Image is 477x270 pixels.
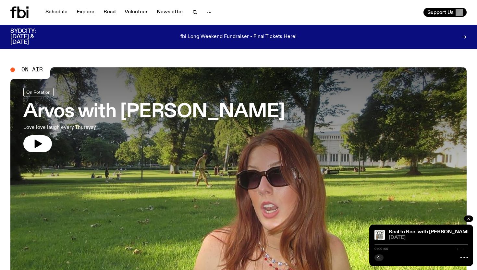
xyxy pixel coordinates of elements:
span: On Rotation [26,90,51,95]
span: On Air [21,67,43,73]
span: [DATE] [389,235,468,240]
a: Arvos with [PERSON_NAME]Love love laugh every Thursyay [23,88,285,152]
span: -:--:-- [454,247,468,251]
p: Love love laugh every Thursyay [23,124,190,131]
h3: Arvos with [PERSON_NAME] [23,103,285,121]
a: Volunteer [121,8,152,17]
a: Schedule [42,8,71,17]
a: On Rotation [23,88,54,96]
a: Explore [73,8,98,17]
a: Newsletter [153,8,187,17]
h3: SYDCITY: [DATE] & [DATE] [10,29,52,45]
a: Real to Reel with [PERSON_NAME] [389,229,472,235]
span: 0:00:00 [374,247,388,251]
span: Support Us [427,9,454,15]
a: Read [100,8,119,17]
button: Support Us [423,8,467,17]
p: fbi Long Weekend Fundraiser - Final Tickets Here! [180,34,297,40]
